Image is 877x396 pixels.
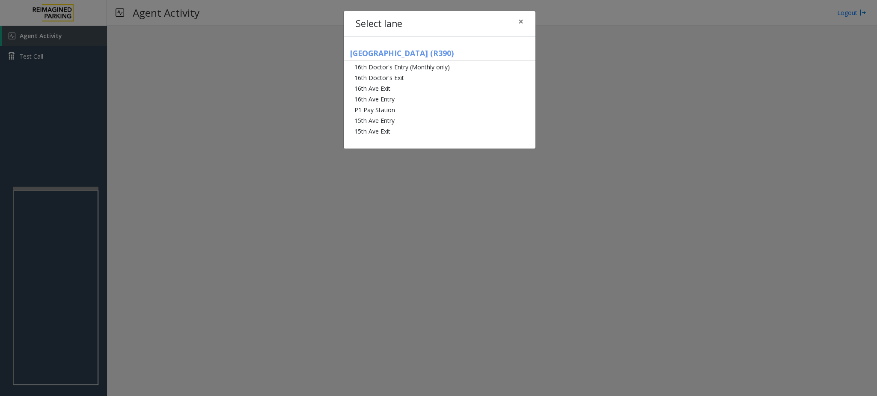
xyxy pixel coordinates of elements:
[344,94,535,104] li: 16th Ave Entry
[518,15,523,27] span: ×
[344,104,535,115] li: P1 Pay Station
[356,17,402,31] h4: Select lane
[344,72,535,83] li: 16th Doctor's Exit
[344,62,535,72] li: 16th Doctor's Entry (Monthly only)
[344,83,535,94] li: 16th Ave Exit
[344,49,535,61] h5: [GEOGRAPHIC_DATA] (R390)
[344,126,535,137] li: 15th Ave Exit
[512,11,529,32] button: Close
[344,115,535,126] li: 15th Ave Entry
